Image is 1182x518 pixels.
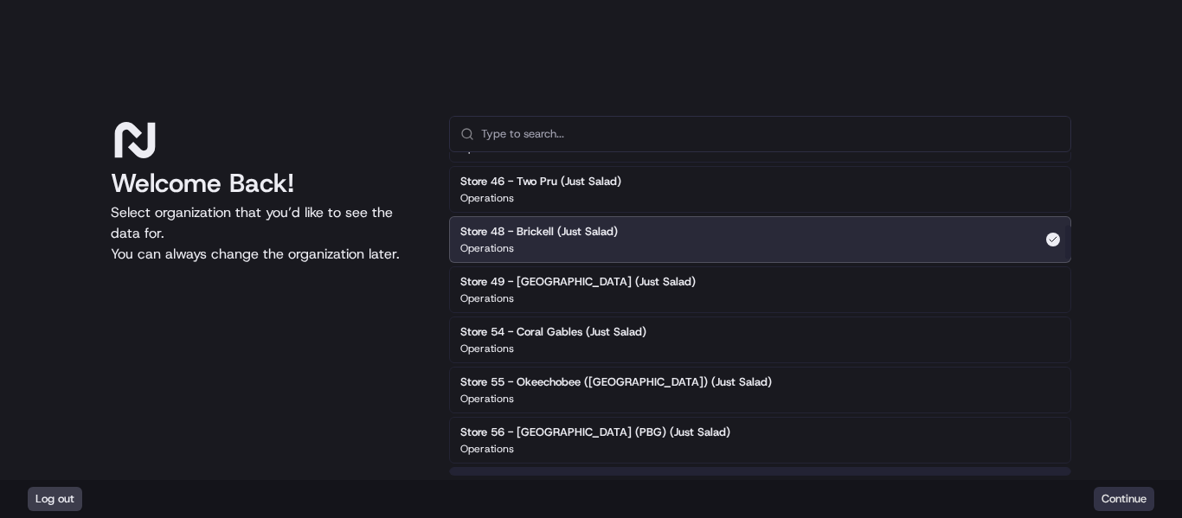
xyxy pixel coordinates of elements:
[460,191,514,205] p: Operations
[111,168,421,199] h1: Welcome Back!
[460,274,696,290] h2: Store 49 - [GEOGRAPHIC_DATA] (Just Salad)
[460,374,772,390] h2: Store 55 - Okeechobee ([GEOGRAPHIC_DATA]) (Just Salad)
[28,487,82,511] button: Log out
[460,442,514,456] p: Operations
[460,392,514,406] p: Operations
[460,324,646,340] h2: Store 54 - Coral Gables (Just Salad)
[481,117,1060,151] input: Type to search...
[111,202,421,265] p: Select organization that you’d like to see the data for. You can always change the organization l...
[460,291,514,305] p: Operations
[460,241,514,255] p: Operations
[460,475,817,490] h2: Store 57 - [GEOGRAPHIC_DATA], [GEOGRAPHIC_DATA] (Just Salad)
[460,174,621,189] h2: Store 46 - Two Pru (Just Salad)
[460,224,618,240] h2: Store 48 - Brickell (Just Salad)
[1094,487,1154,511] button: Continue
[460,425,730,440] h2: Store 56 - [GEOGRAPHIC_DATA] (PBG) (Just Salad)
[460,342,514,355] p: Operations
